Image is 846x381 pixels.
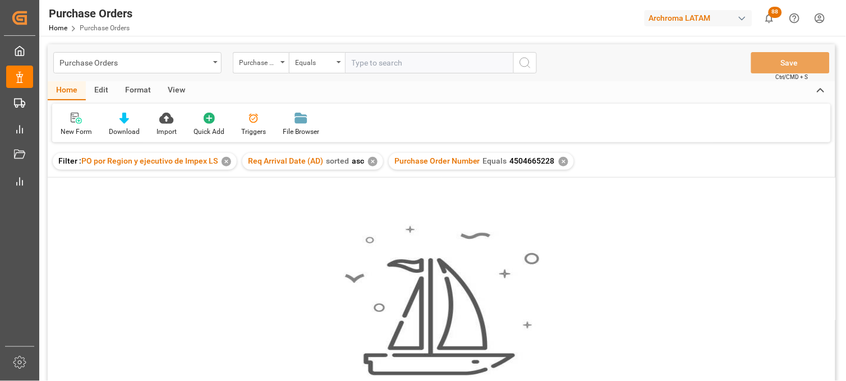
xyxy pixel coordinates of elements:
[159,81,194,100] div: View
[49,24,67,32] a: Home
[86,81,117,100] div: Edit
[233,52,289,73] button: open menu
[53,52,222,73] button: open menu
[345,52,513,73] input: Type to search
[109,127,140,137] div: Download
[241,127,266,137] div: Triggers
[49,5,132,22] div: Purchase Orders
[757,6,782,31] button: show 88 new notifications
[782,6,807,31] button: Help Center
[343,225,540,377] img: smooth_sailing.jpeg
[61,127,92,137] div: New Form
[222,157,231,166] div: ✕
[510,156,555,165] span: 4504665228
[157,127,177,137] div: Import
[326,156,349,165] span: sorted
[368,157,378,166] div: ✕
[239,55,277,68] div: Purchase Order Number
[81,156,218,165] span: PO por Region y ejecutivo de Impex LS
[58,156,81,165] span: Filter :
[483,156,507,165] span: Equals
[295,55,333,68] div: Equals
[645,10,752,26] div: Archroma LATAM
[117,81,159,100] div: Format
[776,73,808,81] span: Ctrl/CMD + S
[283,127,319,137] div: File Browser
[194,127,224,137] div: Quick Add
[751,52,830,73] button: Save
[645,7,757,29] button: Archroma LATAM
[59,55,209,69] div: Purchase Orders
[513,52,537,73] button: search button
[394,156,480,165] span: Purchase Order Number
[352,156,364,165] span: asc
[248,156,323,165] span: Req Arrival Date (AD)
[289,52,345,73] button: open menu
[48,81,86,100] div: Home
[559,157,568,166] div: ✕
[769,7,782,18] span: 88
